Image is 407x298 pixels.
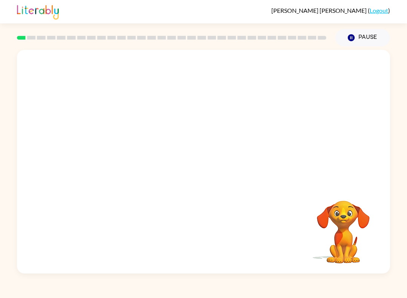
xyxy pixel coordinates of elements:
[370,7,388,14] a: Logout
[306,189,381,264] video: Your browser must support playing .mp4 files to use Literably. Please try using another browser.
[335,29,390,46] button: Pause
[17,3,59,20] img: Literably
[271,7,368,14] span: [PERSON_NAME] [PERSON_NAME]
[271,7,390,14] div: ( )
